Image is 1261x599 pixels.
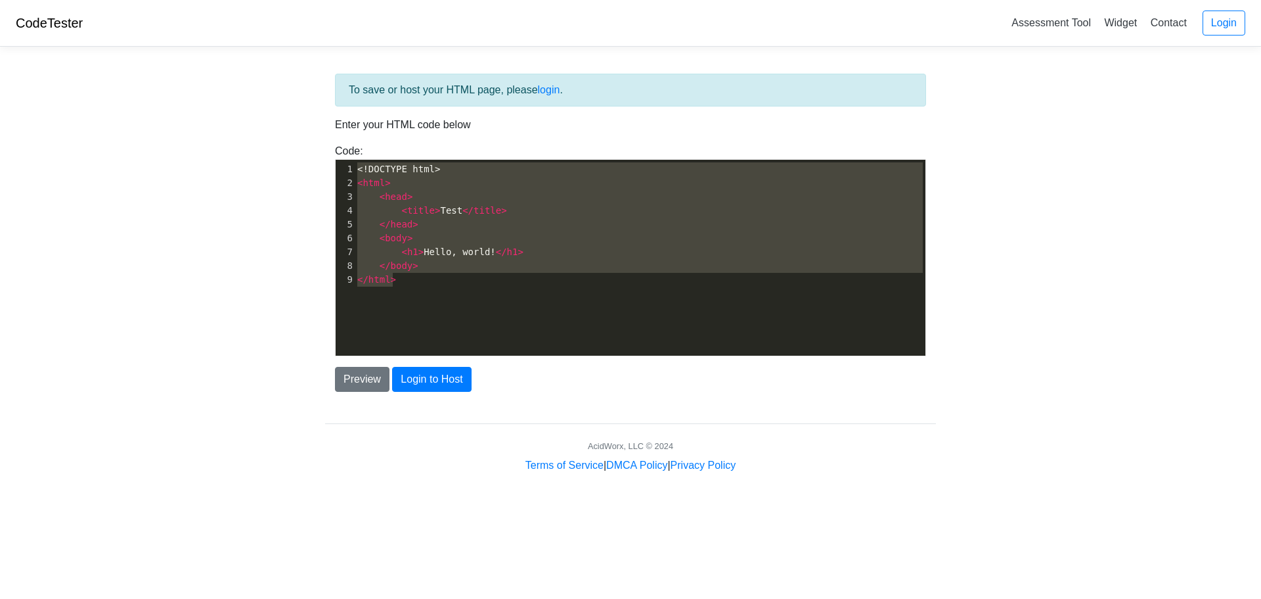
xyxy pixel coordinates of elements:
[357,274,368,285] span: </
[380,219,391,229] span: </
[357,205,507,216] span: Test
[335,117,926,133] p: Enter your HTML code below
[518,247,523,257] span: >
[401,205,407,216] span: <
[407,191,412,202] span: >
[336,218,355,231] div: 5
[462,205,474,216] span: </
[392,367,471,392] button: Login to Host
[336,273,355,287] div: 9
[418,247,424,257] span: >
[474,205,501,216] span: title
[336,162,355,176] div: 1
[538,84,560,95] a: login
[435,205,440,216] span: >
[391,219,413,229] span: head
[385,178,390,188] span: >
[363,178,385,188] span: html
[525,458,736,473] div: | |
[412,219,418,229] span: >
[380,260,391,271] span: </
[606,460,667,471] a: DMCA Policy
[501,205,506,216] span: >
[357,247,523,257] span: Hello, world!
[335,367,389,392] button: Preview
[380,191,385,202] span: <
[407,205,435,216] span: title
[496,247,507,257] span: </
[336,259,355,273] div: 8
[391,260,413,271] span: body
[401,247,407,257] span: <
[407,247,418,257] span: h1
[1145,12,1192,34] a: Contact
[336,190,355,204] div: 3
[335,74,926,107] div: To save or host your HTML page, please .
[1099,12,1142,34] a: Widget
[357,178,363,188] span: <
[325,143,936,356] div: Code:
[16,16,83,30] a: CodeTester
[336,176,355,190] div: 2
[336,204,355,218] div: 4
[1006,12,1096,34] a: Assessment Tool
[407,233,412,243] span: >
[1203,11,1245,36] a: Login
[507,247,518,257] span: h1
[671,460,736,471] a: Privacy Policy
[336,245,355,259] div: 7
[385,233,407,243] span: body
[357,164,440,174] span: <!DOCTYPE html>
[336,231,355,245] div: 6
[368,274,391,285] span: html
[525,460,604,471] a: Terms of Service
[588,440,673,452] div: AcidWorx, LLC © 2024
[391,274,396,285] span: >
[385,191,407,202] span: head
[380,233,385,243] span: <
[412,260,418,271] span: >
